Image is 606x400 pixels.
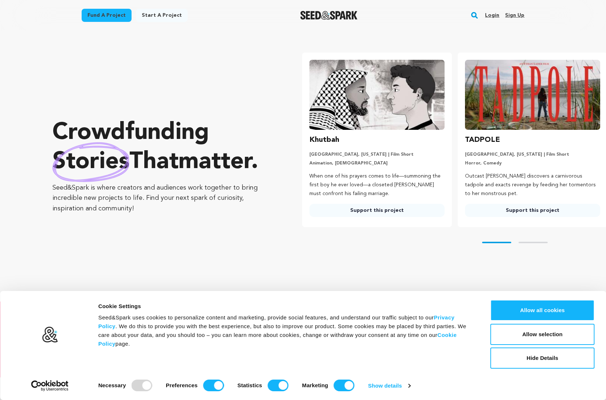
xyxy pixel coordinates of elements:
a: Start a project [136,9,188,22]
p: Seed&Spark is where creators and audiences work together to bring incredible new projects to life... [52,183,273,214]
div: Cookie Settings [98,302,474,311]
div: Seed&Spark uses cookies to personalize content and marketing, provide social features, and unders... [98,313,474,348]
p: Animation, [DEMOGRAPHIC_DATA] [309,160,445,166]
p: [GEOGRAPHIC_DATA], [US_STATE] | Film Short [465,152,600,158]
strong: Necessary [98,382,126,388]
a: Usercentrics Cookiebot - opens in a new window [18,380,82,391]
a: Sign up [505,9,524,21]
img: Khutbah image [309,60,445,130]
img: TADPOLE image [465,60,600,130]
p: Horror, Comedy [465,160,600,166]
p: When one of his prayers comes to life—summoning the first boy he ever loved—a closeted [PERSON_NA... [309,172,445,198]
h3: Khutbah [309,134,339,146]
button: Hide Details [490,347,595,369]
p: [GEOGRAPHIC_DATA], [US_STATE] | Film Short [309,152,445,158]
a: Show details [368,380,410,391]
a: Fund a project [82,9,132,22]
img: logo [42,326,58,343]
a: Support this project [465,204,600,217]
a: Seed&Spark Homepage [300,11,357,20]
p: Crowdfunding that . [52,119,273,177]
button: Allow selection [490,324,595,345]
a: Support this project [309,204,445,217]
img: Seed&Spark Logo Dark Mode [300,11,357,20]
strong: Preferences [166,382,198,388]
strong: Marketing [302,382,328,388]
button: Allow all cookies [490,300,595,321]
a: Login [485,9,499,21]
strong: Statistics [238,382,262,388]
p: Outcast [PERSON_NAME] discovers a carnivorous tadpole and exacts revenge by feeding her tormentor... [465,172,600,198]
span: matter [179,151,251,174]
h3: TADPOLE [465,134,500,146]
img: hand sketched image [52,142,129,182]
